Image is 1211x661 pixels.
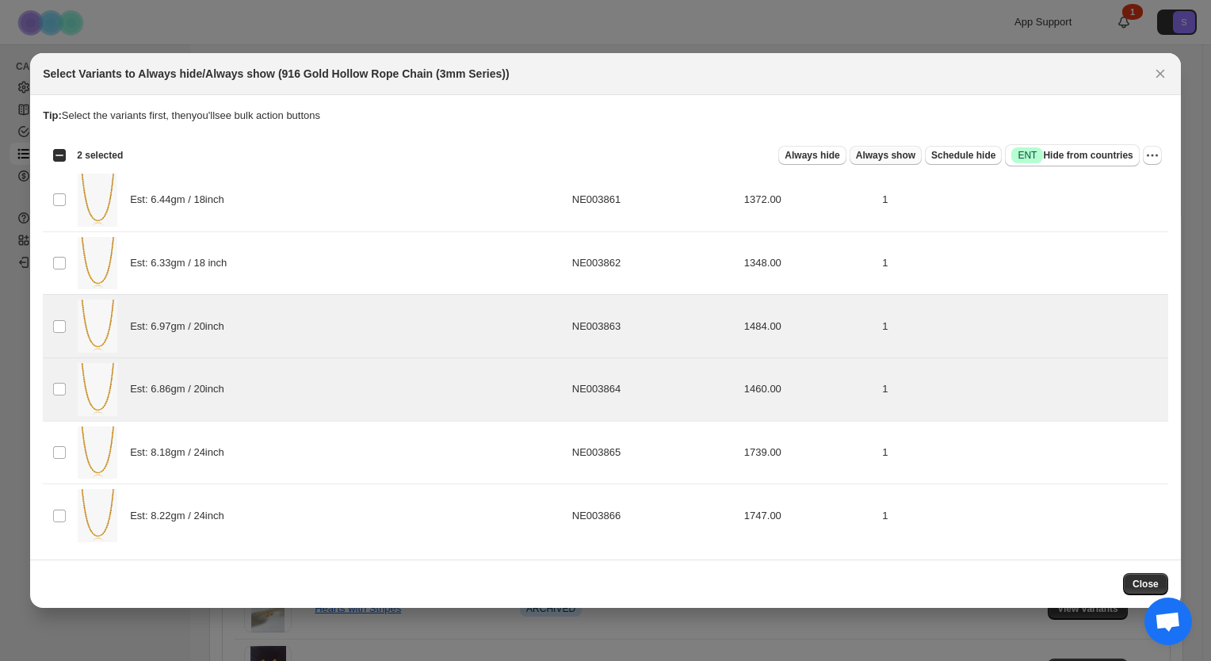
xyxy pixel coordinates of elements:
td: 1372.00 [739,169,877,232]
button: Close [1123,573,1168,595]
span: Est: 6.86gm / 20inch [130,381,232,397]
p: Select the variants first, then you'll see bulk action buttons [43,108,1168,124]
td: 1 [877,295,1168,358]
button: Always hide [778,146,846,165]
img: hollow-rope-necklace-458-2_768x1024_768x1024_cde5f204-cfe0-48c1-ab58-c598ad55f16a.webp [78,174,117,227]
td: 1 [877,358,1168,422]
td: 1747.00 [739,484,877,547]
td: NE003862 [567,231,739,295]
img: hollow-rope-necklace-458-2_768x1024_768x1024_cde5f204-cfe0-48c1-ab58-c598ad55f16a.webp [78,489,117,542]
button: Schedule hide [925,146,1002,165]
td: 1460.00 [739,358,877,422]
h2: Select Variants to Always hide/Always show (916 Gold Hollow Rope Chain (3mm Series)) [43,66,509,82]
span: Always hide [785,149,839,162]
span: ENT [1018,149,1037,162]
button: Close [1149,63,1171,85]
strong: Tip: [43,109,62,121]
td: NE003864 [567,358,739,422]
span: Est: 8.18gm / 24inch [130,445,232,460]
td: 1739.00 [739,421,877,484]
button: More actions [1143,146,1162,165]
td: 1 [877,421,1168,484]
td: NE003866 [567,484,739,547]
td: 1348.00 [739,231,877,295]
td: 1 [877,484,1168,547]
span: Est: 8.22gm / 24inch [130,508,232,524]
button: SuccessENTHide from countries [1005,144,1139,166]
span: Always show [856,149,915,162]
img: hollow-rope-necklace-458-2_768x1024_768x1024_cde5f204-cfe0-48c1-ab58-c598ad55f16a.webp [78,363,117,416]
img: hollow-rope-necklace-458-2_768x1024_768x1024_cde5f204-cfe0-48c1-ab58-c598ad55f16a.webp [78,426,117,480]
img: hollow-rope-necklace-458-2_768x1024_768x1024_cde5f204-cfe0-48c1-ab58-c598ad55f16a.webp [78,237,117,290]
span: Close [1133,578,1159,590]
span: Est: 6.44gm / 18inch [130,192,232,208]
td: NE003863 [567,295,739,358]
span: 2 selected [77,149,123,162]
button: Always show [850,146,922,165]
span: Est: 6.33gm / 18 inch [130,255,235,271]
span: Schedule hide [931,149,995,162]
td: 1 [877,231,1168,295]
div: Open chat [1144,598,1192,645]
td: NE003865 [567,421,739,484]
img: hollow-rope-necklace-458-2_768x1024_768x1024_cde5f204-cfe0-48c1-ab58-c598ad55f16a.webp [78,300,117,353]
td: NE003861 [567,169,739,232]
span: Hide from countries [1011,147,1133,163]
td: 1 [877,169,1168,232]
td: 1484.00 [739,295,877,358]
span: Est: 6.97gm / 20inch [130,319,232,334]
